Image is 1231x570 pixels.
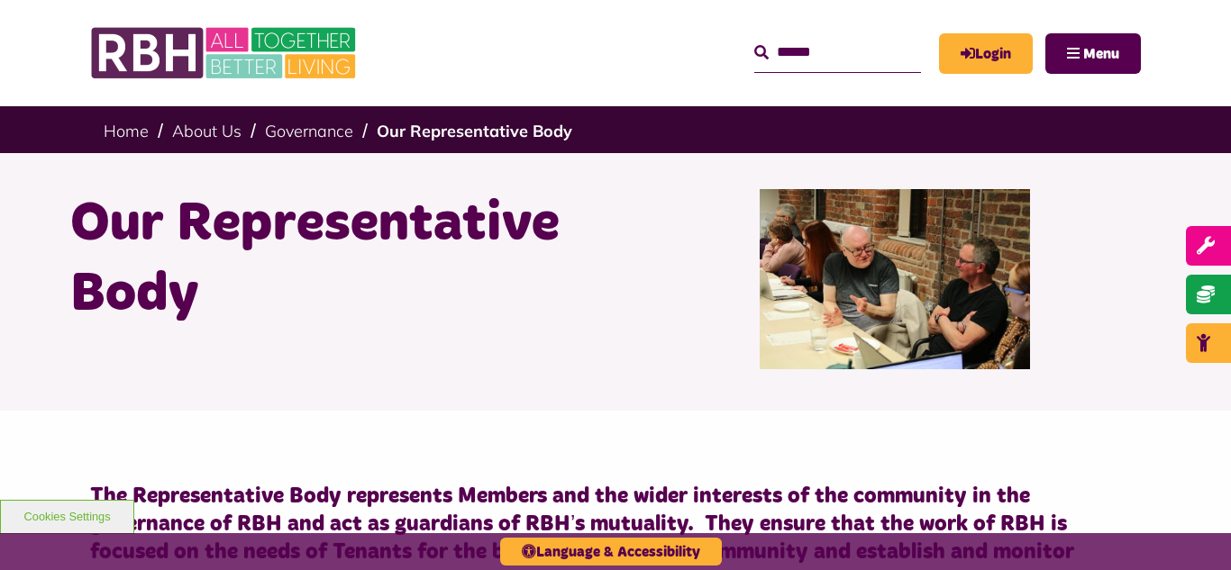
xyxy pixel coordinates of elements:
button: Language & Accessibility [500,538,722,565]
a: MyRBH [939,33,1033,74]
a: About Us [172,121,242,141]
img: Rep Body [760,189,1030,369]
span: Menu [1083,47,1119,61]
button: Navigation [1045,33,1141,74]
img: RBH [90,18,360,88]
iframe: Netcall Web Assistant for live chat [1150,489,1231,570]
a: Home [104,121,149,141]
h1: Our Representative Body [70,189,602,330]
a: Our Representative Body [377,121,572,141]
a: Governance [265,121,353,141]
